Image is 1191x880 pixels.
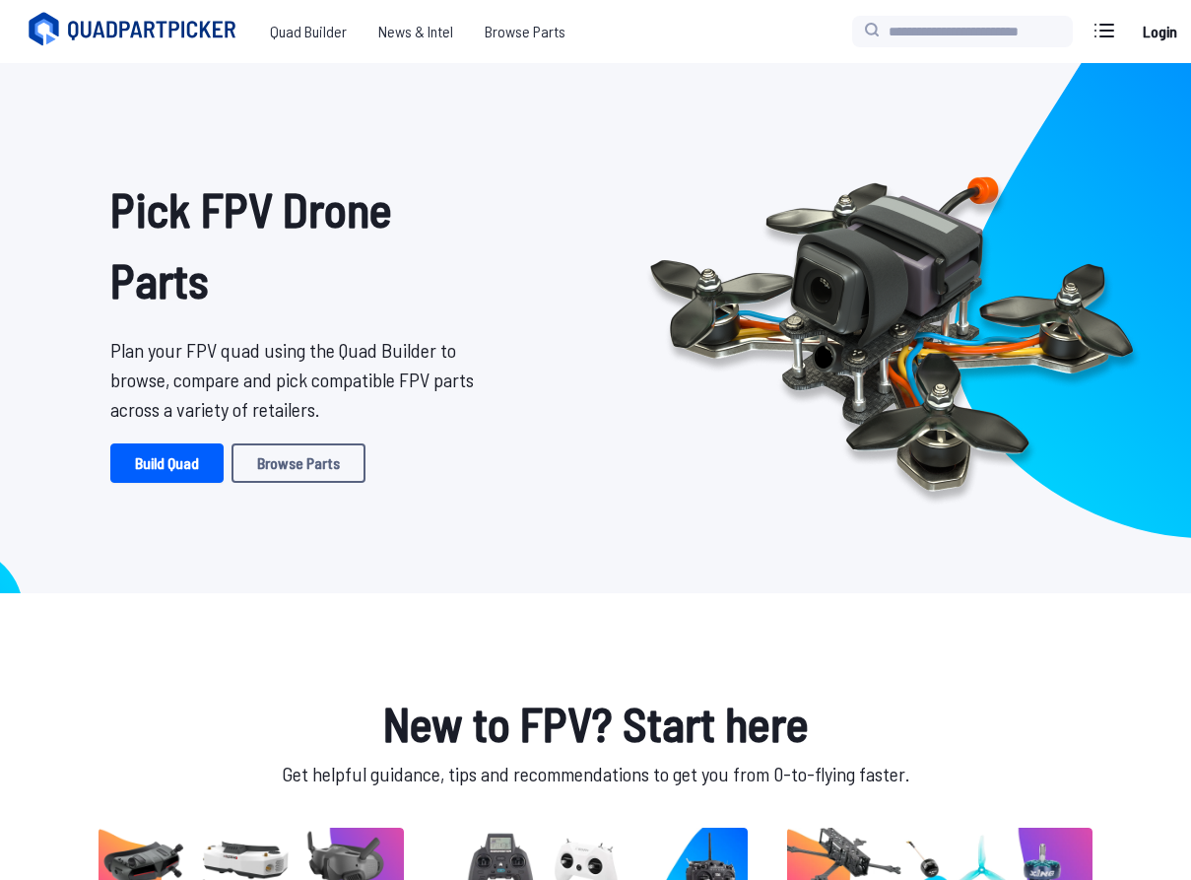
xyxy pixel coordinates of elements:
[232,443,365,483] a: Browse Parts
[608,131,1175,525] img: Quadcopter
[469,12,581,51] a: Browse Parts
[363,12,469,51] a: News & Intel
[110,173,497,315] h1: Pick FPV Drone Parts
[95,759,1096,788] p: Get helpful guidance, tips and recommendations to get you from 0-to-flying faster.
[110,443,224,483] a: Build Quad
[254,12,363,51] a: Quad Builder
[95,688,1096,759] h1: New to FPV? Start here
[1136,12,1183,51] a: Login
[110,335,497,424] p: Plan your FPV quad using the Quad Builder to browse, compare and pick compatible FPV parts across...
